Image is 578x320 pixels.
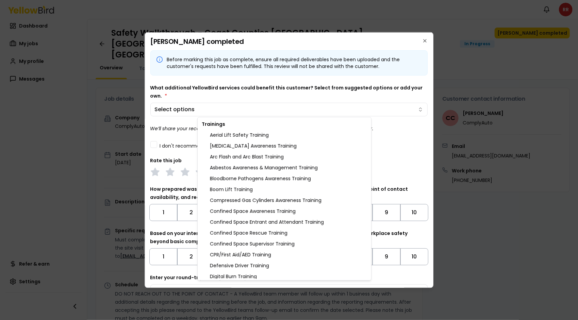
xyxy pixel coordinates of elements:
div: Compressed Gas Cylinders Awareness Training [199,195,370,206]
div: Confined Space Awareness Training [199,206,370,217]
div: Trainings [199,119,370,130]
div: Arc Flash and Arc Blast Training [199,151,370,162]
div: Asbestos Awareness & Management Training [199,162,370,173]
div: Confined Space Supervisor Training [199,238,370,249]
div: Aerial Lift Safety Training [199,130,370,140]
div: Bloodborne Pathogens Awareness Training [199,173,370,184]
div: Confined Space Rescue Training [199,228,370,238]
div: Defensive Driver Training [199,260,370,271]
div: Digital Burn Training [199,271,370,282]
div: Boom Lift Training [199,184,370,195]
div: CPR/First Aid/AED Training [199,249,370,260]
div: [MEDICAL_DATA] Awareness Training [199,140,370,151]
div: Confined Space Entrant and Attendant Training [199,217,370,228]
